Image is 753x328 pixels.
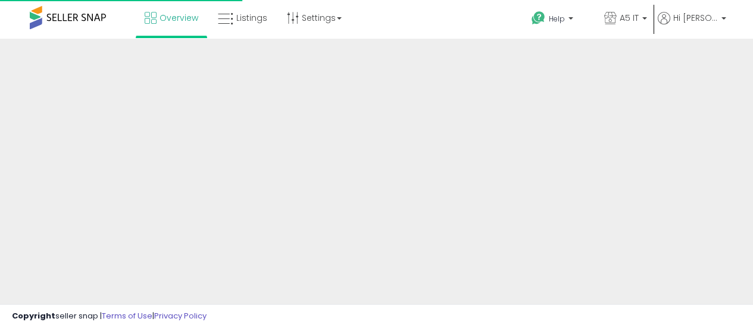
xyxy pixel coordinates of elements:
span: A5 IT [620,12,639,24]
span: Listings [236,12,267,24]
a: Help [522,2,593,39]
i: Get Help [531,11,546,26]
div: seller snap | | [12,311,207,322]
span: Hi [PERSON_NAME] [673,12,718,24]
span: Overview [160,12,198,24]
strong: Copyright [12,310,55,321]
a: Terms of Use [102,310,152,321]
a: Hi [PERSON_NAME] [658,12,726,39]
span: Help [549,14,565,24]
a: Privacy Policy [154,310,207,321]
